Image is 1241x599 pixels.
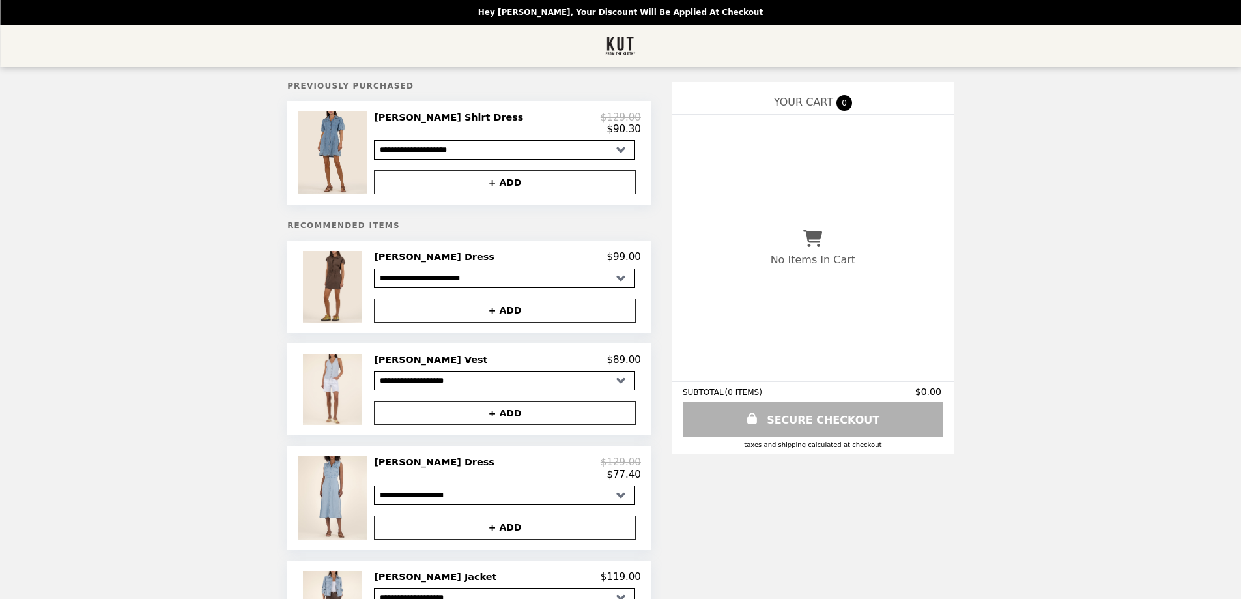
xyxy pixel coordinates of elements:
[601,111,641,123] p: $129.00
[374,486,635,505] select: Select a product variant
[374,456,500,468] h2: [PERSON_NAME] Dress
[298,456,371,539] img: Dorothy Sleeveless Dress
[774,96,833,108] span: YOUR CART
[374,111,528,123] h2: [PERSON_NAME] Shirt Dress
[605,33,636,59] img: Brand Logo
[606,469,641,480] p: $77.40
[725,388,762,397] span: ( 0 ITEMS )
[374,354,492,366] h2: [PERSON_NAME] Vest
[374,371,635,390] select: Select a product variant
[836,95,852,111] span: 0
[606,354,641,366] p: $89.00
[606,123,641,135] p: $90.30
[601,456,641,468] p: $129.00
[374,299,636,323] button: + ADD
[683,441,943,448] div: Taxes and Shipping calculated at checkout
[478,8,763,17] p: Hey [PERSON_NAME], your discount will be applied at checkout
[287,221,651,230] h5: Recommended Items
[303,354,365,425] img: Vega Vest
[374,269,635,288] select: Select a product variant
[303,251,365,322] img: Dorie Sleeveless Dress
[915,387,943,397] span: $0.00
[771,254,855,266] p: No Items In Cart
[374,251,500,263] h2: [PERSON_NAME] Dress
[374,401,636,425] button: + ADD
[601,571,641,583] p: $119.00
[374,140,635,160] select: Select a product variant
[374,571,502,583] h2: [PERSON_NAME] Jacket
[374,170,636,194] button: + ADD
[606,251,641,263] p: $99.00
[374,516,636,540] button: + ADD
[683,388,725,397] span: SUBTOTAL
[298,111,371,194] img: Blanca Shirt Dress
[287,81,651,91] h5: Previously Purchased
